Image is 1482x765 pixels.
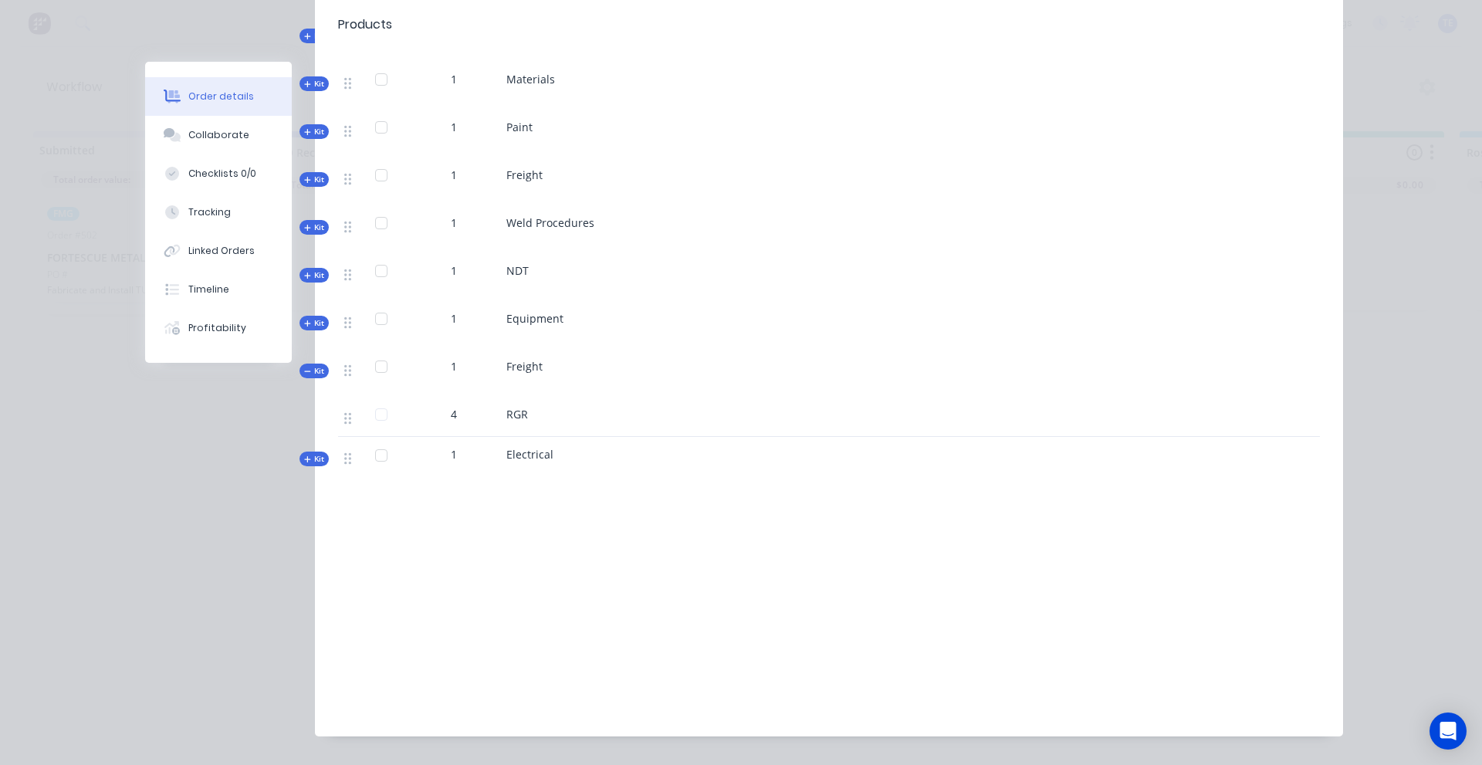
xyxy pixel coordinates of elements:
button: Order details [145,77,292,116]
div: Collaborate [188,128,249,142]
div: Open Intercom Messenger [1430,713,1467,750]
div: Kit [299,268,329,283]
span: Kit [304,269,324,281]
span: Kit [304,453,324,465]
div: Tracking [188,205,231,219]
div: Order details [188,90,254,103]
div: Linked Orders [188,244,255,258]
span: 1 [451,358,457,374]
span: Equipment [506,311,563,326]
div: Kit [299,220,329,235]
span: Kit [304,222,324,233]
span: Electrical [506,447,553,462]
span: Kit [304,317,324,329]
button: Checklists 0/0 [145,154,292,193]
span: Freight [506,359,543,374]
span: RGR [506,407,528,421]
button: Profitability [145,309,292,347]
span: 1 [451,215,457,231]
span: Kit [304,30,324,42]
button: Linked Orders [145,232,292,270]
span: Kit [304,78,324,90]
span: Materials [506,72,555,86]
div: Profitability [188,321,246,335]
button: Tracking [145,193,292,232]
span: Freight [506,168,543,182]
div: Kit [299,452,329,466]
span: Paint [506,120,533,134]
div: Kit [299,29,329,43]
span: 4 [451,406,457,422]
div: Products [338,15,392,34]
button: Timeline [145,270,292,309]
div: Timeline [188,283,229,296]
span: 1 [451,119,457,135]
div: Kit [299,124,329,139]
span: 1 [451,71,457,87]
span: 1 [451,167,457,183]
div: Kit [299,364,329,378]
span: 1 [451,310,457,327]
span: 1 [451,446,457,462]
span: Weld Procedures [506,215,594,230]
span: Kit [304,365,324,377]
span: NDT [506,263,529,278]
div: Kit [299,76,329,91]
span: Kit [304,174,324,185]
div: Kit [299,172,329,187]
span: Kit [304,126,324,137]
span: 1 [451,262,457,279]
button: Collaborate [145,116,292,154]
div: Kit [299,316,329,330]
div: Checklists 0/0 [188,167,256,181]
